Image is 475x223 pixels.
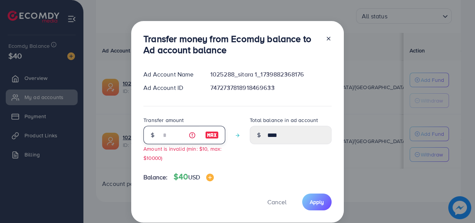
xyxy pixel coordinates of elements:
img: image [206,174,214,181]
button: Cancel [258,194,296,210]
img: image [205,130,219,140]
span: Cancel [267,198,286,206]
label: Total balance in ad account [250,116,318,124]
span: Balance: [143,173,168,182]
h3: Transfer money from Ecomdy balance to Ad account balance [143,33,319,55]
div: Ad Account ID [137,83,204,92]
span: Apply [310,198,324,206]
label: Transfer amount [143,116,184,124]
div: 7472737818918469633 [204,83,338,92]
div: 1025288_sitara 1_1739882368176 [204,70,338,79]
span: USD [188,173,200,181]
div: Ad Account Name [137,70,204,79]
button: Apply [302,194,332,210]
small: Amount is invalid (min: $10, max: $10000) [143,145,221,161]
h4: $40 [174,172,214,182]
